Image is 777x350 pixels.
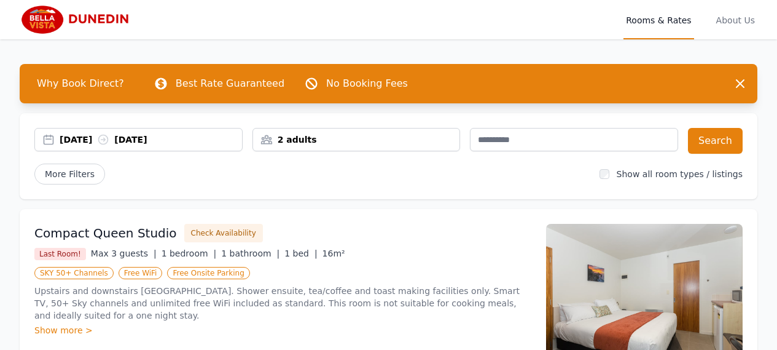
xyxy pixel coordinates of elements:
[162,249,217,258] span: 1 bedroom |
[34,164,105,185] span: More Filters
[20,5,138,34] img: Bella Vista Dunedin
[34,248,86,260] span: Last Room!
[91,249,157,258] span: Max 3 guests |
[322,249,345,258] span: 16m²
[284,249,317,258] span: 1 bed |
[34,324,531,336] div: Show more >
[167,267,249,279] span: Free Onsite Parking
[326,76,408,91] p: No Booking Fees
[34,225,177,242] h3: Compact Queen Studio
[184,224,263,242] button: Check Availability
[221,249,279,258] span: 1 bathroom |
[253,133,460,146] div: 2 adults
[688,128,743,154] button: Search
[176,76,284,91] p: Best Rate Guaranteed
[60,133,242,146] div: [DATE] [DATE]
[27,71,134,96] span: Why Book Direct?
[119,267,163,279] span: Free WiFi
[617,169,743,179] label: Show all room types / listings
[34,267,114,279] span: SKY 50+ Channels
[34,285,531,322] p: Upstairs and downstairs [GEOGRAPHIC_DATA]. Shower ensuite, tea/coffee and toast making facilities...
